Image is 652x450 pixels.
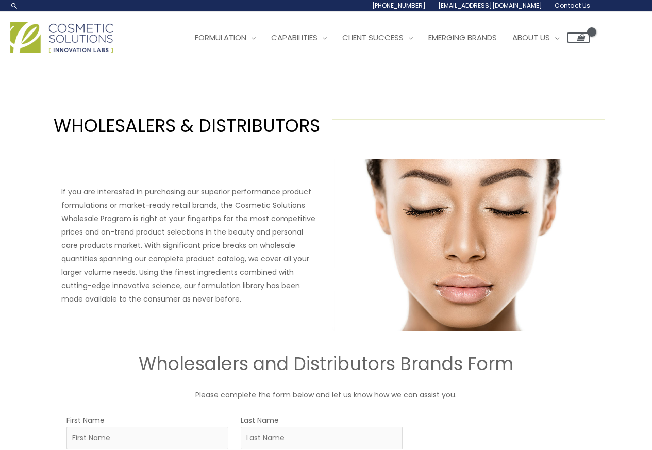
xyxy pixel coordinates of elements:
[421,22,505,53] a: Emerging Brands
[505,22,567,53] a: About Us
[555,1,590,10] span: Contact Us
[17,352,636,376] h2: Wholesalers and Distributors Brands Form
[342,32,404,43] span: Client Success
[438,1,542,10] span: [EMAIL_ADDRESS][DOMAIN_NAME]
[241,427,403,449] input: Last Name
[428,32,497,43] span: Emerging Brands
[61,185,320,306] p: If you are interested in purchasing our superior performance product formulations or market-ready...
[179,22,590,53] nav: Site Navigation
[187,22,263,53] a: Formulation
[567,32,590,43] a: View Shopping Cart, empty
[263,22,335,53] a: Capabilities
[241,413,279,427] label: Last Name
[66,427,228,449] input: First Name
[17,388,636,402] p: Please complete the form below and let us know how we can assist you.
[512,32,550,43] span: About Us
[372,1,426,10] span: [PHONE_NUMBER]
[47,113,320,138] h1: WHOLESALERS & DISTRIBUTORS
[10,22,113,53] img: Cosmetic Solutions Logo
[335,22,421,53] a: Client Success
[195,32,246,43] span: Formulation
[332,159,591,331] img: Wholesale Customer Type Image
[271,32,317,43] span: Capabilities
[66,413,105,427] label: First Name
[10,2,19,10] a: Search icon link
